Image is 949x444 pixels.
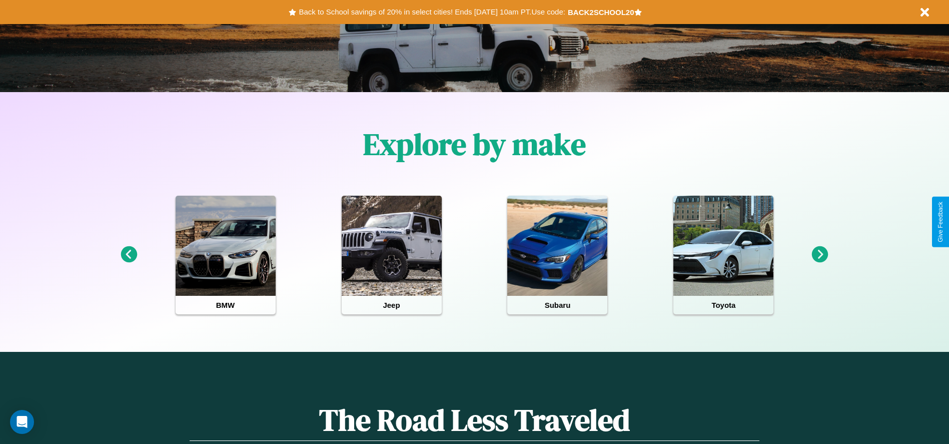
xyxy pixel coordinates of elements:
[342,296,442,314] h4: Jeep
[190,399,759,441] h1: The Road Less Traveled
[363,124,586,165] h1: Explore by make
[937,202,944,242] div: Give Feedback
[568,8,634,17] b: BACK2SCHOOL20
[507,296,607,314] h4: Subaru
[296,5,567,19] button: Back to School savings of 20% in select cities! Ends [DATE] 10am PT.Use code:
[10,410,34,434] div: Open Intercom Messenger
[176,296,276,314] h4: BMW
[673,296,773,314] h4: Toyota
